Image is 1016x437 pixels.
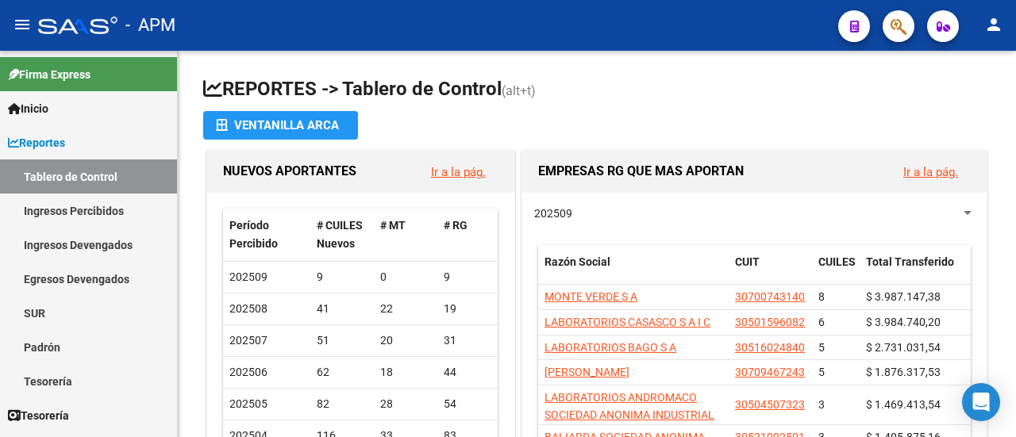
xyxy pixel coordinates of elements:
span: EMPRESAS RG QUE MAS APORTAN [538,163,744,178]
div: 9 [444,268,495,286]
span: 202507 [229,334,267,347]
div: 20 [380,332,431,350]
div: 19 [444,300,495,318]
span: [PERSON_NAME] [545,366,629,378]
div: 22 [380,300,431,318]
span: 5 [818,341,825,354]
span: # CUILES Nuevos [317,219,363,250]
datatable-header-cell: CUILES [812,245,860,297]
span: 30504507323 [735,398,805,411]
div: 41 [317,300,368,318]
datatable-header-cell: Total Transferido [860,245,971,297]
div: 82 [317,395,368,413]
span: $ 1.469.413,54 [866,398,941,411]
span: 202508 [229,302,267,315]
span: Total Transferido [866,255,954,268]
span: # MT [380,219,406,232]
datatable-header-cell: # MT [374,209,437,261]
span: 202506 [229,366,267,378]
span: LABORATORIOS BAGO S A [545,341,676,354]
span: 202509 [229,270,267,283]
span: MONTE VERDE S A [545,290,637,303]
button: Ir a la pág. [418,157,498,186]
mat-icon: person [984,15,1003,34]
div: 0 [380,268,431,286]
div: 51 [317,332,368,350]
span: 202509 [534,207,572,220]
span: $ 3.984.740,20 [866,316,941,328]
span: 30700743140 [735,290,805,303]
h1: REPORTES -> Tablero de Control [203,76,991,104]
span: Tesorería [8,407,69,424]
datatable-header-cell: Período Percibido [223,209,310,261]
datatable-header-cell: # CUILES Nuevos [310,209,374,261]
datatable-header-cell: # RG [437,209,501,261]
datatable-header-cell: CUIT [729,245,812,297]
span: Reportes [8,134,65,151]
div: Ventanilla ARCA [216,111,345,140]
span: 30709467243 [735,366,805,378]
span: LABORATORIOS CASASCO S A I C [545,316,710,328]
mat-icon: menu [13,15,32,34]
span: - APM [125,8,175,43]
span: $ 2.731.031,54 [866,341,941,354]
a: Ir a la pág. [903,165,958,179]
a: Ir a la pág. [431,165,486,179]
div: Open Intercom Messenger [962,383,1000,421]
span: $ 1.876.317,53 [866,366,941,378]
div: 9 [317,268,368,286]
span: 6 [818,316,825,328]
span: # RG [444,219,468,232]
span: Firma Express [8,66,90,83]
div: 44 [444,363,495,381]
span: 3 [818,398,825,411]
span: 8 [818,290,825,303]
span: 5 [818,366,825,378]
span: 202505 [229,397,267,410]
div: 31 [444,332,495,350]
span: $ 3.987.147,38 [866,290,941,303]
div: 28 [380,395,431,413]
span: Período Percibido [229,219,278,250]
button: Ventanilla ARCA [203,111,358,140]
datatable-header-cell: Razón Social [538,245,729,297]
div: 18 [380,363,431,381]
span: Inicio [8,100,48,117]
span: CUILES [818,255,856,268]
span: CUIT [735,255,760,268]
span: Razón Social [545,255,610,268]
span: (alt+t) [502,83,536,98]
span: NUEVOS APORTANTES [223,163,356,178]
span: 30501596082 [735,316,805,328]
button: Ir a la pág. [891,157,971,186]
span: 30516024840 [735,341,805,354]
div: 62 [317,363,368,381]
div: 54 [444,395,495,413]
